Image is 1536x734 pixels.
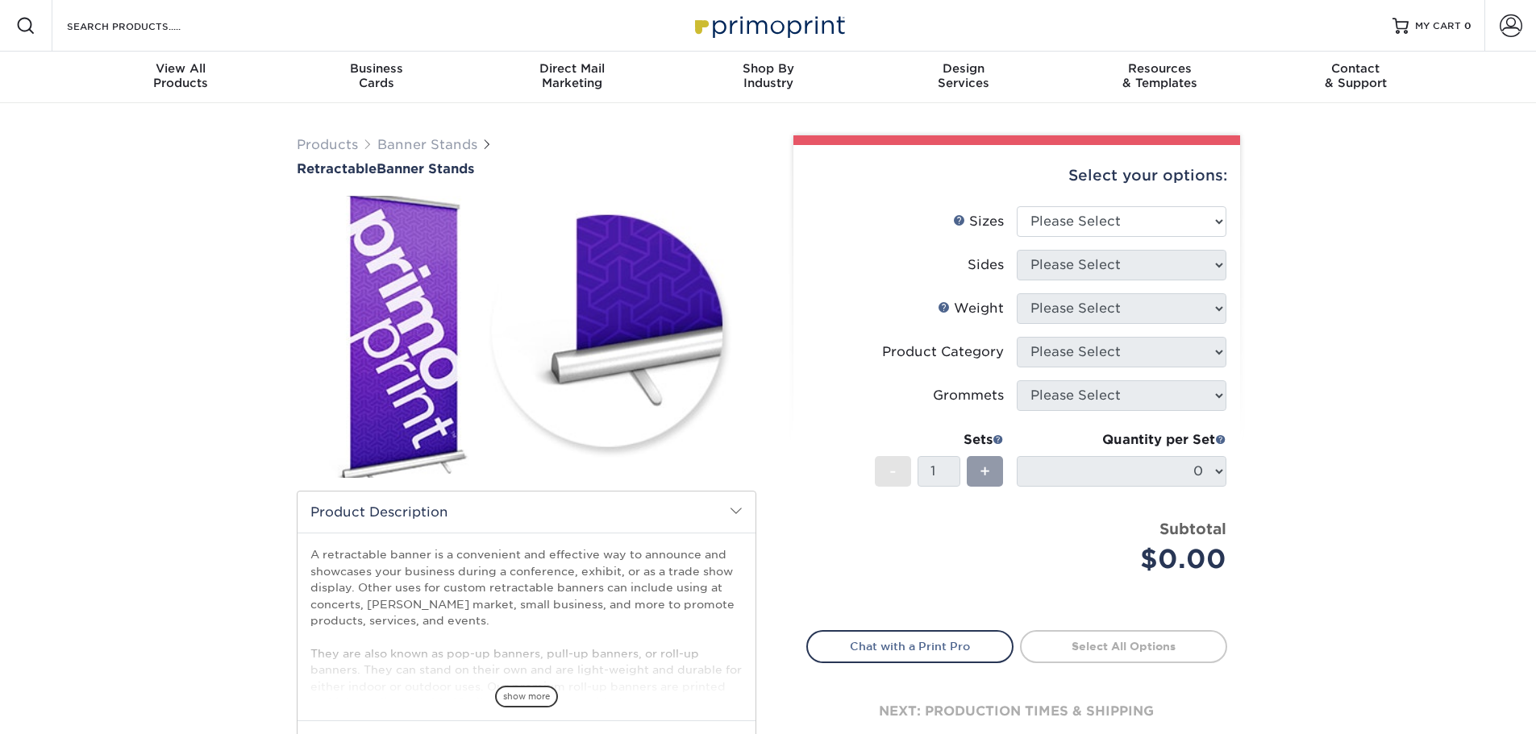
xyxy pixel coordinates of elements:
[806,630,1014,662] a: Chat with a Print Pro
[889,459,897,483] span: -
[806,145,1227,206] div: Select your options:
[1062,52,1258,103] a: Resources& Templates
[297,178,756,496] img: Retractable 01
[1258,61,1454,90] div: & Support
[297,137,358,152] a: Products
[670,61,866,90] div: Industry
[953,212,1004,231] div: Sizes
[298,491,756,533] h2: Product Description
[83,61,279,76] span: View All
[474,61,670,90] div: Marketing
[866,52,1062,103] a: DesignServices
[83,61,279,90] div: Products
[875,430,1004,450] div: Sets
[882,342,1004,362] div: Product Category
[1062,61,1258,90] div: & Templates
[968,255,1004,275] div: Sides
[670,52,866,103] a: Shop ByIndustry
[278,61,474,76] span: Business
[688,8,849,43] img: Primoprint
[1020,630,1227,662] a: Select All Options
[980,459,990,483] span: +
[278,61,474,90] div: Cards
[1258,61,1454,76] span: Contact
[474,61,670,76] span: Direct Mail
[1258,52,1454,103] a: Contact& Support
[297,161,377,176] span: Retractable
[1062,61,1258,76] span: Resources
[1464,20,1471,31] span: 0
[495,686,558,707] span: show more
[866,61,1062,76] span: Design
[1017,430,1226,450] div: Quantity per Set
[278,52,474,103] a: BusinessCards
[297,161,756,176] a: RetractableBanner Stands
[933,386,1004,405] div: Grommets
[1415,19,1461,33] span: MY CART
[65,16,223,35] input: SEARCH PRODUCTS.....
[474,52,670,103] a: Direct MailMarketing
[1029,540,1226,578] div: $0.00
[1159,520,1226,537] strong: Subtotal
[377,137,477,152] a: Banner Stands
[670,61,866,76] span: Shop By
[297,161,756,176] h1: Banner Stands
[938,299,1004,318] div: Weight
[866,61,1062,90] div: Services
[83,52,279,103] a: View AllProducts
